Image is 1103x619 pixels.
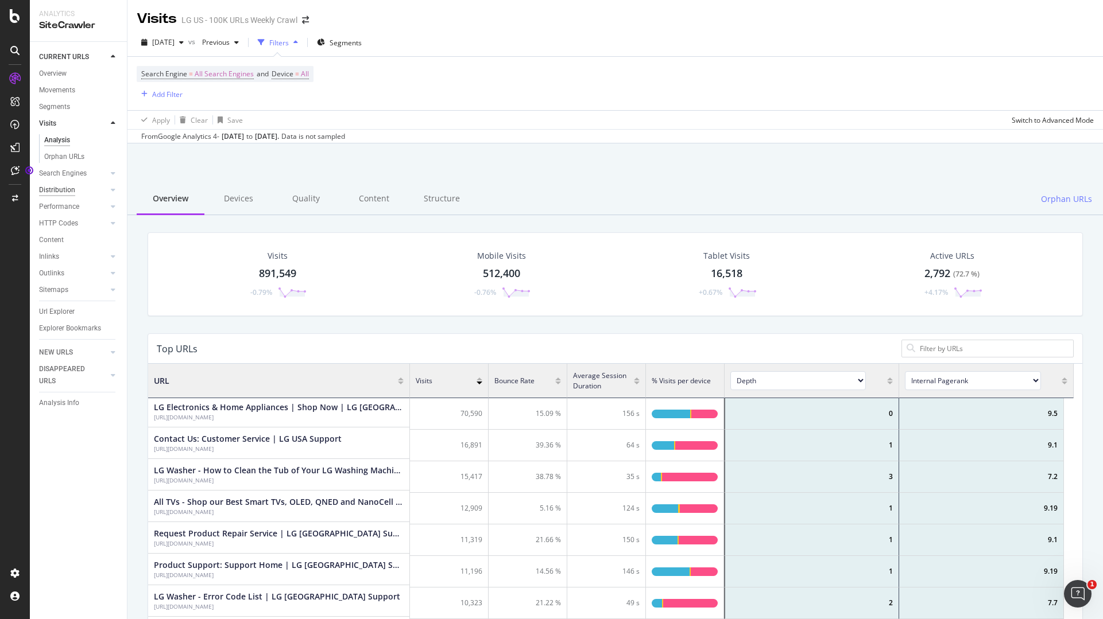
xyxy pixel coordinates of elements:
div: Url Explorer [39,306,75,318]
div: Visits [268,250,288,262]
button: Segments [312,33,366,52]
button: Clear [175,111,208,129]
a: Performance [39,201,107,213]
a: Search Engines [39,168,107,180]
div: NEW URLS [39,347,73,359]
a: Orphan URLs [44,151,119,163]
div: Switch to Advanced Mode [1012,115,1094,125]
div: 1 [725,430,899,461]
div: 150 s [567,524,646,556]
span: Visits [416,376,432,386]
span: Previous [198,37,230,47]
div: Content [39,234,64,246]
div: Movements [39,84,75,96]
div: 64 s [567,430,646,461]
div: LG Washer - How to Clean the Tub of Your LG Washing Machine | LG USA Support [154,465,404,476]
div: Explorer Bookmarks [39,322,101,334]
a: Url Explorer [39,306,119,318]
div: DISAPPEARED URLS [39,363,97,387]
span: and [257,69,269,79]
div: Inlinks [39,251,59,263]
div: 512,400 [483,266,520,281]
div: 7.2 [899,461,1064,493]
div: Outlinks [39,267,64,279]
div: 9.1 [899,430,1064,461]
div: 21.22 % [489,587,567,619]
a: CURRENT URLS [39,51,107,63]
div: Sitemaps [39,284,68,296]
button: Add Filter [137,87,183,101]
div: Analytics [39,9,118,19]
div: 156 s [567,398,646,430]
span: Average Session Duration [573,371,628,390]
div: 16,891 [410,430,489,461]
div: 14.56 % [489,556,567,587]
div: Overview [137,184,204,215]
a: Overview [39,68,119,80]
div: LG Washer - How to Clean the Tub of Your LG Washing Machine | LG USA Support [154,476,404,484]
a: Explorer Bookmarks [39,322,119,334]
div: Content [340,184,408,215]
a: Analysis [44,134,119,146]
span: URL [154,375,169,387]
div: [DATE] . [255,131,279,142]
div: LG Electronics & Home Appliances | Shop Now | LG USA [154,413,404,421]
div: Search Engines [39,168,87,180]
div: Contact Us: Customer Service | LG USA Support [154,445,342,453]
div: Segments [39,101,70,113]
div: 11,196 [410,556,489,587]
div: Visits [39,118,56,130]
div: CURRENT URLS [39,51,89,63]
div: All TVs - Shop our Best Smart TVs, OLED, QNED and NanoCell TVs | LG USA [154,496,404,508]
div: 15,417 [410,461,489,493]
a: DISAPPEARED URLS [39,363,107,387]
div: +4.17% [924,287,948,297]
div: Quality [272,184,340,215]
div: -0.76% [474,287,496,297]
div: LG Washer - Error Code List | LG USA Support [154,591,400,602]
div: Save [227,115,243,125]
div: Visits [137,9,177,29]
iframe: Intercom live chat [1064,580,1092,608]
a: Movements [39,84,119,96]
div: Tablet Visits [703,250,750,262]
div: Top URLs [157,343,198,355]
div: 0 [725,398,899,430]
div: LG Electronics & Home Appliances | Shop Now | LG USA [154,402,404,413]
div: Request Product Repair Service | LG USA Support [154,528,404,539]
button: Switch to Advanced Mode [1007,111,1094,129]
div: All TVs - Shop our Best Smart TVs, OLED, QNED and NanoCell TVs | LG USA [154,508,404,516]
a: HTTP Codes [39,217,107,229]
button: Apply [137,111,170,129]
div: 2 [725,587,899,619]
button: [DATE] [137,33,188,52]
div: [DATE] [222,131,244,142]
div: 1 [725,556,899,587]
div: Product Support: Support Home | LG USA Support [154,571,404,579]
div: Request Product Repair Service | LG USA Support [154,539,404,547]
div: Mobile Visits [477,250,526,262]
div: Filters [269,38,289,48]
div: 1 [725,493,899,524]
div: -0.79% [250,287,272,297]
span: % Visits per device [652,376,711,386]
div: 35 s [567,461,646,493]
a: Content [39,234,119,246]
div: 15.09 % [489,398,567,430]
div: Analysis [44,134,70,146]
a: Analysis Info [39,397,119,409]
div: 891,549 [259,266,296,281]
span: vs [188,37,198,46]
button: Save [213,111,243,129]
a: Distribution [39,184,107,196]
div: 12,909 [410,493,489,524]
div: ( 72.7 % ) [953,269,980,279]
div: 146 s [567,556,646,587]
div: 10,323 [410,587,489,619]
div: 7.7 [899,587,1064,619]
div: LG US - 100K URLs Weekly Crawl [181,14,297,26]
span: = [189,69,193,79]
span: 1 [1087,580,1097,589]
div: Orphan URLs [44,151,84,163]
div: Devices [204,184,272,215]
